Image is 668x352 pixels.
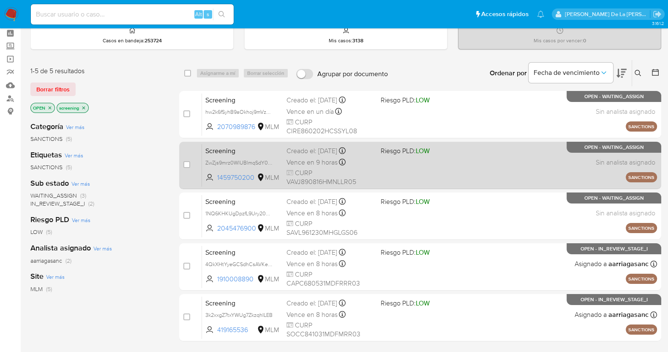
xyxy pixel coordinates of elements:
[31,9,234,20] input: Buscar usuario o caso...
[652,20,664,27] span: 3.161.2
[537,11,544,18] a: Notificaciones
[481,10,529,19] span: Accesos rápidos
[195,10,202,18] span: Alt
[207,10,209,18] span: s
[565,10,650,18] p: javier.gutierrez@mercadolibre.com.mx
[653,10,662,19] a: Salir
[213,8,230,20] button: search-icon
